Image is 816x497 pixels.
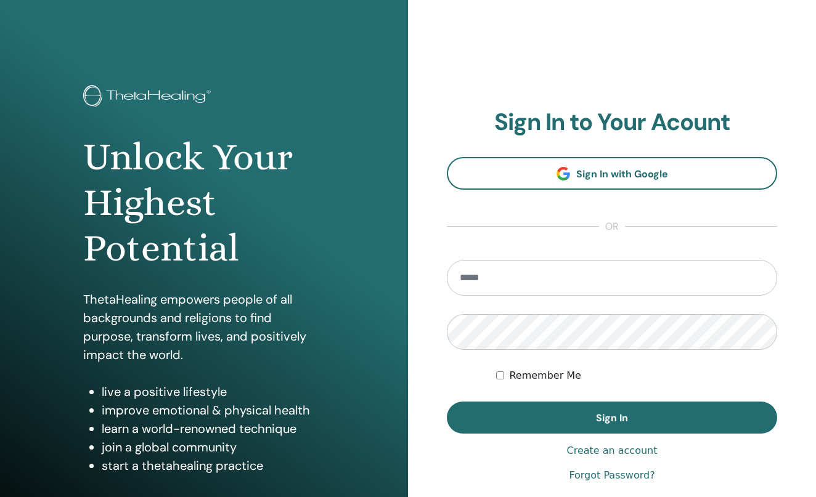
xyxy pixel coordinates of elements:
[599,219,625,234] span: or
[569,468,655,483] a: Forgot Password?
[447,402,777,434] button: Sign In
[102,382,324,401] li: live a positive lifestyle
[509,368,581,383] label: Remember Me
[596,411,628,424] span: Sign In
[83,290,324,364] p: ThetaHealing empowers people of all backgrounds and religions to find purpose, transform lives, a...
[447,157,777,190] a: Sign In with Google
[447,108,777,137] h2: Sign In to Your Acount
[496,368,777,383] div: Keep me authenticated indefinitely or until I manually logout
[102,456,324,475] li: start a thetahealing practice
[566,443,657,458] a: Create an account
[102,438,324,456] li: join a global community
[576,168,668,180] span: Sign In with Google
[102,419,324,438] li: learn a world-renowned technique
[102,401,324,419] li: improve emotional & physical health
[83,134,324,272] h1: Unlock Your Highest Potential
